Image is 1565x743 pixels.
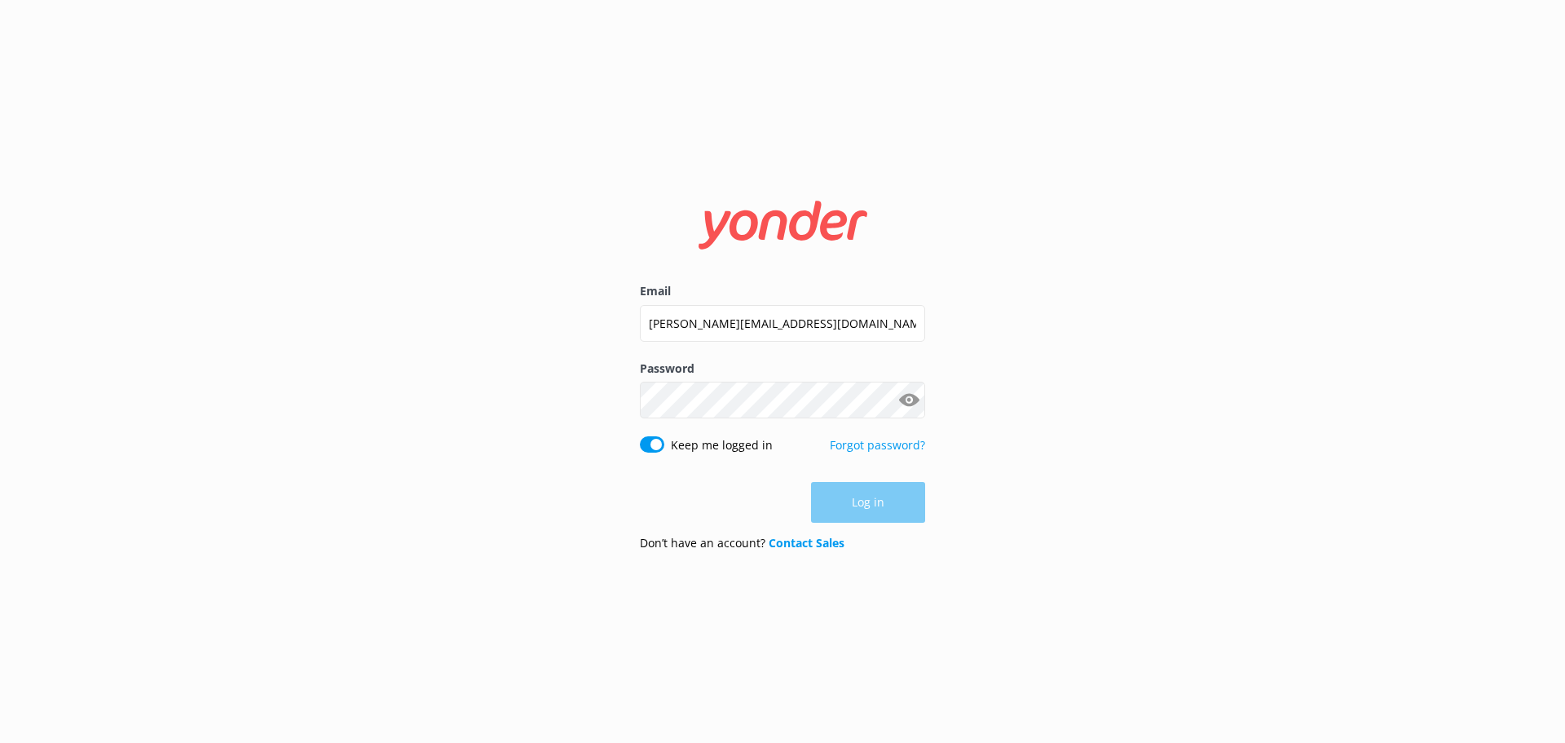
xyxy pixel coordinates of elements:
[830,437,925,453] a: Forgot password?
[640,534,844,552] p: Don’t have an account?
[640,282,925,300] label: Email
[893,384,925,417] button: Show password
[671,436,773,454] label: Keep me logged in
[640,360,925,378] label: Password
[769,535,844,551] a: Contact Sales
[640,305,925,342] input: user@emailaddress.com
